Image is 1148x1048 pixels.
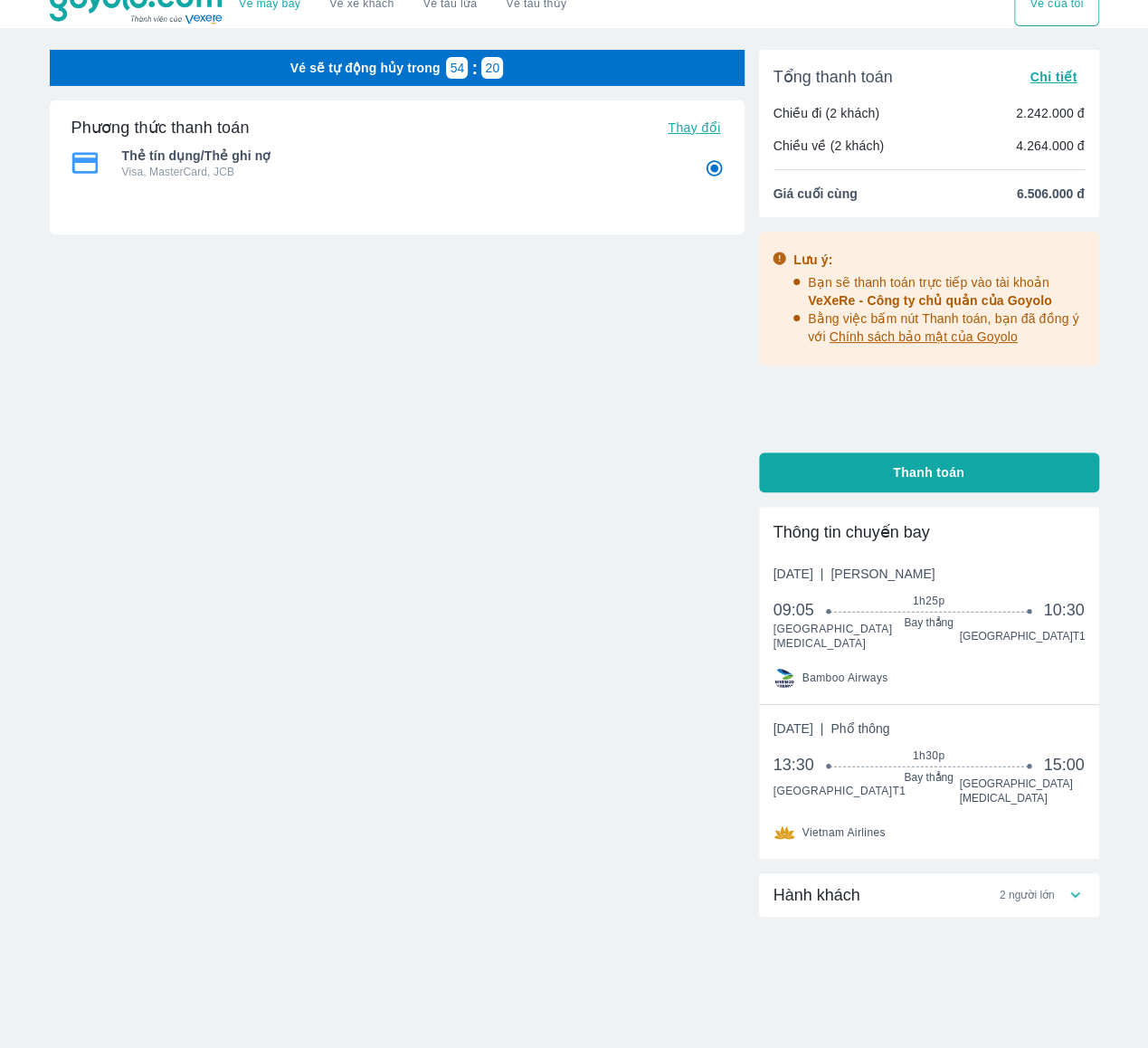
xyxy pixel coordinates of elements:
[808,275,1052,308] span: Bạn sẽ thanh toán trực tiếp vào tài khoản
[290,59,441,77] p: Vé sẽ tự động hủy trong
[1017,185,1085,203] span: 6.506.000 đ
[802,671,888,685] span: Bamboo Airways
[1000,888,1055,902] span: 2 người lớn
[808,310,1086,346] p: Bằng việc bấm nút Thanh toán, bạn đã đồng ý với
[773,754,830,776] span: 13:30
[773,599,830,621] span: 09:05
[773,185,858,203] span: Giá cuối cùng
[960,629,1085,643] span: [GEOGRAPHIC_DATA] T1
[773,521,1085,543] div: Thông tin chuyến bay
[1022,64,1084,90] button: Chi tiết
[759,873,1099,917] div: Hành khách2 người lớn
[773,884,860,906] span: Hành khách
[773,565,935,583] span: [DATE]
[821,721,824,736] span: |
[821,567,824,581] span: |
[773,719,890,738] span: [DATE]
[808,293,1052,308] span: VeXeRe - Công ty chủ quản của Goyolo
[893,463,964,481] span: Thanh toán
[71,141,723,185] div: Thẻ tín dụng/Thẻ ghi nợThẻ tín dụng/Thẻ ghi nợVisa, MasterCard, JCB
[802,825,886,840] span: Vietnam Airlines
[830,329,1018,344] span: Chính sách bảo mật của Goyolo
[829,770,1029,785] span: Bay thẳng
[830,721,889,736] span: Phổ thông
[1016,104,1085,122] p: 2.242.000 đ
[122,165,679,179] p: Visa, MasterCard, JCB
[773,137,885,155] p: Chiều về (2 khách)
[829,615,1029,630] span: Bay thẳng
[773,66,893,88] span: Tổng thanh toán
[451,59,465,77] p: 54
[71,152,99,174] img: Thẻ tín dụng/Thẻ ghi nợ
[122,147,679,165] span: Thẻ tín dụng/Thẻ ghi nợ
[1043,599,1084,621] span: 10:30
[1043,754,1084,776] span: 15:00
[660,115,727,140] button: Thay đổi
[773,104,880,122] p: Chiều đi (2 khách)
[830,567,935,581] span: [PERSON_NAME]
[1029,70,1077,84] span: Chi tiết
[829,594,1029,608] span: 1h25p
[468,59,481,77] p: :
[793,251,1086,269] div: Lưu ý:
[1016,137,1085,155] p: 4.264.000 đ
[71,117,250,138] h6: Phương thức thanh toán
[759,453,1099,492] button: Thanh toán
[485,59,499,77] p: 20
[668,120,720,135] span: Thay đổi
[829,748,1029,763] span: 1h30p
